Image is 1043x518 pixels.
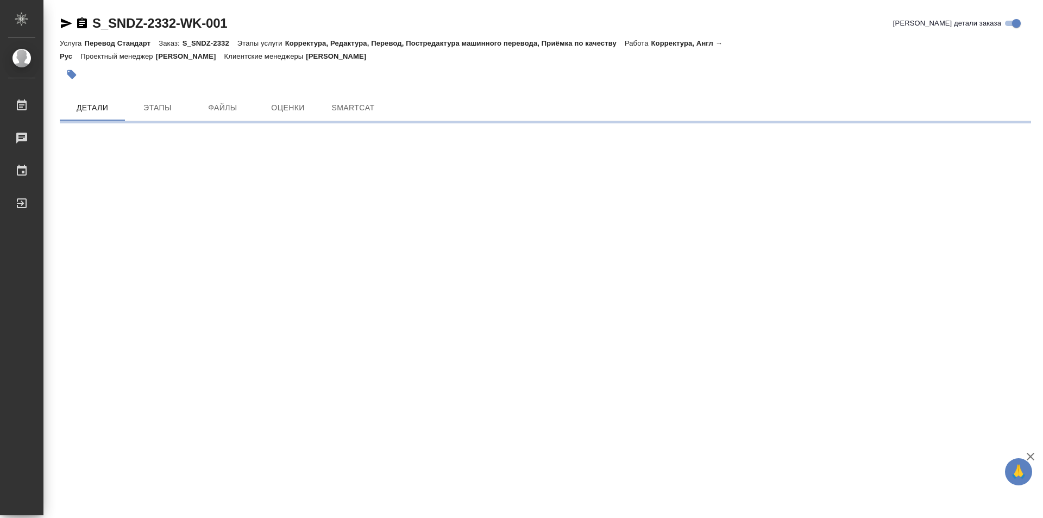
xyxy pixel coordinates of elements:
p: Работа [625,39,651,47]
span: SmartCat [327,101,379,115]
p: Перевод Стандарт [84,39,159,47]
button: 🙏 [1005,458,1032,485]
button: Скопировать ссылку для ЯМессенджера [60,17,73,30]
p: Проектный менеджер [80,52,155,60]
span: Файлы [197,101,249,115]
p: Услуга [60,39,84,47]
p: S_SNDZ-2332 [183,39,237,47]
button: Добавить тэг [60,63,84,86]
span: Оценки [262,101,314,115]
p: Корректура, Редактура, Перевод, Постредактура машинного перевода, Приёмка по качеству [285,39,625,47]
span: 🙏 [1009,460,1028,483]
button: Скопировать ссылку [76,17,89,30]
p: Этапы услуги [237,39,285,47]
p: Заказ: [159,39,182,47]
p: [PERSON_NAME] [306,52,374,60]
span: [PERSON_NAME] детали заказа [893,18,1001,29]
a: S_SNDZ-2332-WK-001 [92,16,227,30]
span: Этапы [131,101,184,115]
span: Детали [66,101,118,115]
p: [PERSON_NAME] [156,52,224,60]
p: Клиентские менеджеры [224,52,306,60]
